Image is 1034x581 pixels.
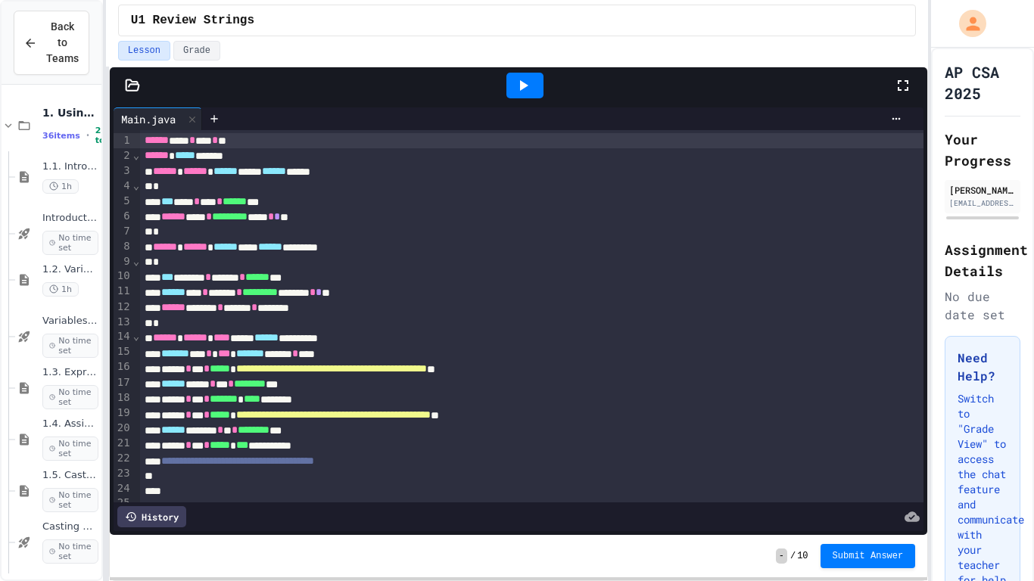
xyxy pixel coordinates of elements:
div: 24 [114,481,132,496]
div: No due date set [945,287,1020,324]
button: Grade [173,41,220,61]
span: No time set [42,334,98,358]
span: 2h total [95,126,117,145]
div: 16 [114,359,132,374]
span: 1.3. Expressions and Output [New] [42,366,98,379]
span: 1h [42,282,79,297]
span: No time set [42,488,98,512]
div: 11 [114,284,132,299]
span: - [776,548,787,564]
h1: AP CSA 2025 [945,61,1020,104]
button: Lesson [118,41,170,61]
span: • [86,129,89,141]
span: 1.2. Variables and Data Types [42,263,98,276]
span: 1.4. Assignment and Input [42,418,98,430]
span: Submit Answer [833,550,904,562]
div: 4 [114,179,132,194]
div: 5 [114,194,132,209]
h3: Need Help? [958,349,1008,385]
button: Back to Teams [14,11,89,75]
span: U1 Review Strings [131,11,254,30]
span: Fold line [132,179,140,191]
div: 13 [114,315,132,330]
div: 8 [114,239,132,254]
button: Submit Answer [821,544,916,568]
div: 19 [114,405,132,421]
span: 1.5. Casting and Ranges of Values [42,469,98,482]
div: My Account [943,6,990,41]
span: No time set [42,231,98,255]
div: 9 [114,254,132,269]
span: 36 items [42,131,80,141]
div: 1 [114,133,132,148]
div: Main.java [114,111,183,127]
div: 21 [114,436,132,451]
h2: Your Progress [945,129,1020,171]
div: 18 [114,390,132,405]
div: 7 [114,224,132,239]
div: [PERSON_NAME] [949,183,1016,197]
div: [EMAIL_ADDRESS][DOMAIN_NAME] [949,197,1016,209]
h2: Assignment Details [945,239,1020,281]
span: Fold line [132,255,140,267]
div: 14 [114,329,132,344]
span: / [790,550,796,562]
div: 6 [114,209,132,224]
span: Fold line [132,149,140,161]
span: Casting and Ranges of variables - Quiz [42,520,98,533]
div: 10 [114,269,132,284]
div: 25 [114,496,132,511]
span: Variables and Data Types - Quiz [42,315,98,328]
iframe: chat widget [970,520,1019,566]
div: 3 [114,163,132,179]
div: 17 [114,375,132,390]
span: Fold line [132,330,140,342]
span: No time set [42,539,98,564]
span: Introduction to Algorithms, Programming, and Compilers [42,212,98,225]
div: 23 [114,466,132,481]
span: No time set [42,437,98,461]
span: 1.1. Introduction to Algorithms, Programming, and Compilers [42,160,98,173]
span: 1. Using Objects and Methods [42,106,98,120]
span: Back to Teams [46,19,79,67]
div: 2 [114,148,132,163]
div: 20 [114,421,132,436]
div: History [117,506,186,527]
div: 12 [114,300,132,315]
span: 1h [42,179,79,194]
iframe: chat widget [908,455,1019,519]
span: 10 [797,550,808,562]
div: Main.java [114,107,202,130]
span: No time set [42,385,98,409]
div: 15 [114,344,132,359]
div: 22 [114,451,132,466]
